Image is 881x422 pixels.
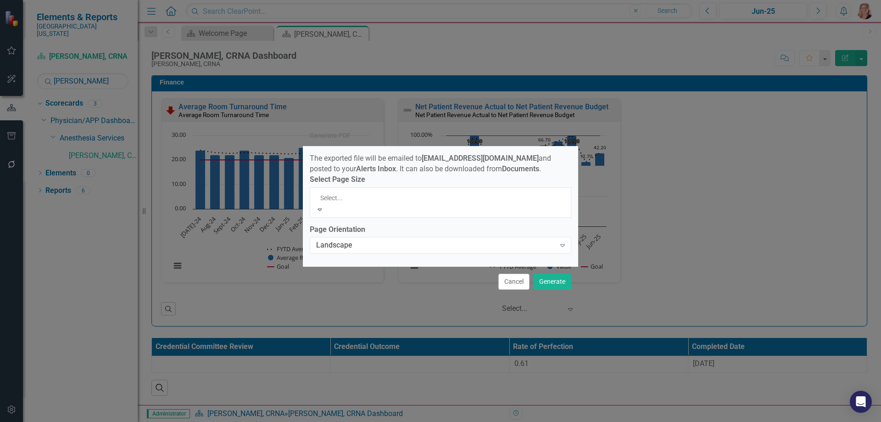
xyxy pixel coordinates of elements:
div: Generate PDF [310,132,351,139]
span: The exported file will be emailed to and posted to your . It can also be downloaded from . [310,154,551,173]
div: Open Intercom Messenger [850,391,872,413]
label: Select Page Size [310,174,571,185]
button: Generate [533,274,571,290]
strong: Documents [502,164,539,173]
button: Cancel [498,274,530,290]
strong: Alerts Inbox [356,164,396,173]
div: Landscape [316,240,555,251]
label: Page Orientation [310,225,571,235]
strong: [EMAIL_ADDRESS][DOMAIN_NAME] [422,154,539,163]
